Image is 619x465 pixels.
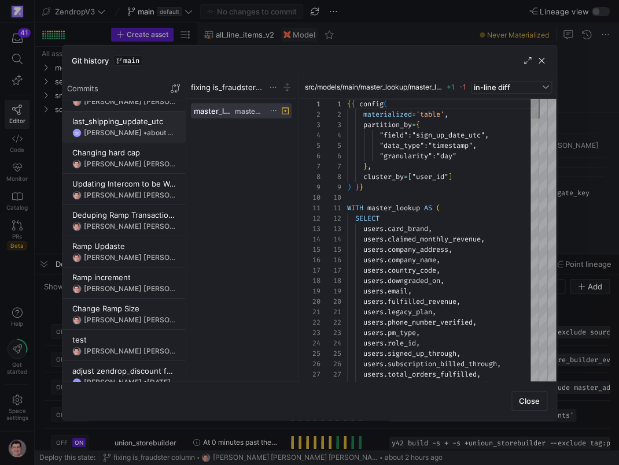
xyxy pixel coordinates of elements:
span: : [408,131,412,140]
span: } [355,183,359,192]
div: 4 [300,130,320,140]
div: 20 [300,296,320,307]
span: Close [519,396,540,406]
span: . [384,235,388,244]
div: 20 [320,296,341,307]
img: https://storage.googleapis.com/y42-prod-data-exchange/images/G2kHvxVlt02YItTmblwfhPy4mK5SfUxFU6Tr... [72,222,82,231]
div: 14 [320,234,341,244]
span: , [444,110,448,119]
div: 17 [300,265,320,276]
span: , [416,328,420,337]
span: 'table' [416,110,444,119]
span: , [440,276,444,285]
span: , [367,162,371,171]
span: claimed_monthly_revenue [388,235,481,244]
div: Ramp Updaste [72,241,176,251]
img: https://storage.googleapis.com/y42-prod-data-exchange/images/G2kHvxVlt02YItTmblwfhPy4mK5SfUxFU6Tr... [72,315,82,325]
span: "granularity" [379,151,432,161]
span: . [384,380,388,389]
button: Close [511,391,547,411]
span: , [436,266,440,275]
div: 1 [320,99,341,109]
div: 21 [300,307,320,317]
div: 12 [320,213,341,224]
div: Updating Intercom to be Weekly Update [72,179,176,188]
span: users [363,245,384,254]
span: master_lookup [235,107,264,116]
div: 9 [320,182,341,192]
span: users [363,318,384,327]
div: 15 [320,244,341,255]
span: AS [424,203,432,213]
span: . [384,349,388,358]
div: 2 [320,109,341,120]
div: 11 [300,203,320,213]
span: users [363,235,384,244]
button: Ramp incrementhttps://storage.googleapis.com/y42-prod-data-exchange/images/G2kHvxVlt02YItTmblwfhP... [62,267,186,299]
span: . [384,276,388,285]
div: 2 [300,109,320,120]
span: company_address [388,245,448,254]
div: Change Ramp Size [72,304,176,313]
div: [PERSON_NAME] • [84,378,171,386]
span: ( [436,203,440,213]
div: 5 [300,140,320,151]
h3: Git history [72,56,109,65]
span: , [485,131,489,140]
div: [PERSON_NAME] [PERSON_NAME] [PERSON_NAME] • [84,98,176,106]
div: 19 [320,286,341,296]
div: 8 [300,172,320,182]
span: : [424,141,428,150]
span: users [363,349,384,358]
span: = [412,120,416,129]
div: 28 [320,380,341,390]
span: "user_id" [412,172,448,181]
span: . [384,245,388,254]
div: [PERSON_NAME] [PERSON_NAME] [PERSON_NAME] • [84,254,176,262]
div: 14 [300,234,320,244]
span: fulfilled_revenue [388,297,456,306]
span: main [123,57,139,65]
div: 5 [320,140,341,151]
span: downgraded_on [388,276,440,285]
span: ) [347,183,351,192]
span: , [497,380,501,389]
span: email [388,287,408,296]
div: Ramp increment [72,273,176,282]
span: . [384,307,388,317]
span: users [363,307,384,317]
div: 7 [300,161,320,172]
span: , [432,307,436,317]
span: , [477,370,481,379]
span: : [432,151,436,161]
div: 15 [300,244,320,255]
p: Commits [67,84,98,93]
div: 23 [300,328,320,338]
span: users [363,359,384,369]
div: 10 [320,192,341,203]
div: [PERSON_NAME] [PERSON_NAME] [PERSON_NAME] • [84,191,176,199]
span: , [436,255,440,265]
span: fixing is_fraudster column [191,83,264,92]
button: last_shipping_update_utcGC[PERSON_NAME] •about 21 hours ago [62,111,186,143]
span: . [384,266,388,275]
span: . [384,287,388,296]
div: 3 [320,120,341,130]
div: 4 [320,130,341,140]
div: 1 [300,99,320,109]
span: , [448,245,452,254]
img: https://storage.googleapis.com/y42-prod-data-exchange/images/G2kHvxVlt02YItTmblwfhPy4mK5SfUxFU6Tr... [72,284,82,293]
span: master_lookup.sql [194,106,233,116]
span: role_id [388,338,416,348]
span: users [363,370,384,379]
div: 13 [300,224,320,234]
div: 7 [320,161,341,172]
span: legacy_plan [388,307,432,317]
div: 21 [320,307,341,317]
span: total_units_sold_on_shopify [388,380,497,389]
span: users [363,338,384,348]
span: , [473,318,477,327]
span: , [473,141,477,150]
span: , [428,224,432,233]
span: [ [408,172,412,181]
